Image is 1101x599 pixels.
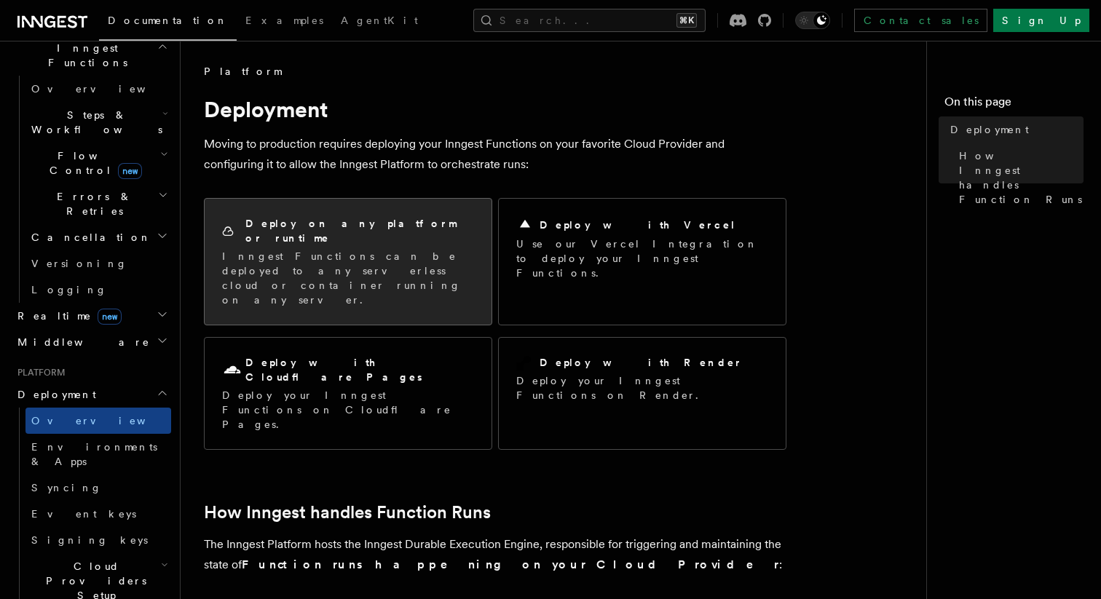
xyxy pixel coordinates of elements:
button: Search...⌘K [473,9,706,32]
a: Sign Up [993,9,1089,32]
a: Environments & Apps [25,434,171,475]
span: Realtime [12,309,122,323]
span: Versioning [31,258,127,269]
span: Steps & Workflows [25,108,162,137]
h4: On this page [944,93,1084,116]
span: Signing keys [31,534,148,546]
p: Moving to production requires deploying your Inngest Functions on your favorite Cloud Provider an... [204,134,786,175]
a: Documentation [99,4,237,41]
span: AgentKit [341,15,418,26]
a: Signing keys [25,527,171,553]
h2: Deploy with Cloudflare Pages [245,355,474,384]
button: Middleware [12,329,171,355]
span: Logging [31,284,107,295]
a: Contact sales [854,9,987,32]
span: new [98,309,122,325]
span: How Inngest handles Function Runs [959,148,1084,207]
span: Examples [245,15,323,26]
a: How Inngest handles Function Runs [204,502,491,523]
span: Syncing [31,482,102,493]
div: Inngest Functions [12,76,171,303]
a: Syncing [25,475,171,501]
span: new [118,163,142,179]
a: Event keys [25,501,171,527]
a: Examples [237,4,332,39]
a: Overview [25,76,171,102]
span: Deployment [12,387,96,402]
a: Deploy on any platform or runtimeInngest Functions can be deployed to any serverless cloud or con... [204,198,492,325]
a: Logging [25,277,171,303]
h1: Deployment [204,96,786,122]
button: Cancellation [25,224,171,250]
button: Errors & Retries [25,183,171,224]
button: Realtimenew [12,303,171,329]
span: Platform [12,367,66,378]
span: Inngest Functions [12,41,157,70]
span: Overview [31,415,181,427]
button: Flow Controlnew [25,143,171,183]
span: Flow Control [25,148,160,178]
span: Platform [204,64,281,79]
span: Cancellation [25,230,151,245]
p: Use our Vercel Integration to deploy your Inngest Functions. [516,237,768,280]
h2: Deploy with Vercel [540,218,736,232]
button: Steps & Workflows [25,102,171,143]
svg: Cloudflare [222,360,242,381]
a: AgentKit [332,4,427,39]
h2: Deploy with Render [540,355,743,370]
p: Deploy your Inngest Functions on Cloudflare Pages. [222,388,474,432]
button: Deployment [12,381,171,408]
a: Versioning [25,250,171,277]
h2: Deploy on any platform or runtime [245,216,474,245]
p: The Inngest Platform hosts the Inngest Durable Execution Engine, responsible for triggering and m... [204,534,786,575]
button: Inngest Functions [12,35,171,76]
a: How Inngest handles Function Runs [953,143,1084,213]
a: Overview [25,408,171,434]
span: Middleware [12,335,150,349]
kbd: ⌘K [676,13,697,28]
a: Deploy with Cloudflare PagesDeploy your Inngest Functions on Cloudflare Pages. [204,337,492,450]
p: Deploy your Inngest Functions on Render. [516,373,768,402]
p: Inngest Functions can be deployed to any serverless cloud or container running on any server. [222,249,474,307]
span: Overview [31,83,181,95]
span: Documentation [108,15,228,26]
span: Deployment [950,122,1029,137]
a: Deploy with VercelUse our Vercel Integration to deploy your Inngest Functions. [498,198,786,325]
strong: Function runs happening on your Cloud Provider [242,558,779,571]
button: Toggle dark mode [795,12,830,29]
span: Errors & Retries [25,189,158,218]
a: Deployment [944,116,1084,143]
a: Deploy with RenderDeploy your Inngest Functions on Render. [498,337,786,450]
span: Environments & Apps [31,441,157,467]
span: Event keys [31,508,136,520]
